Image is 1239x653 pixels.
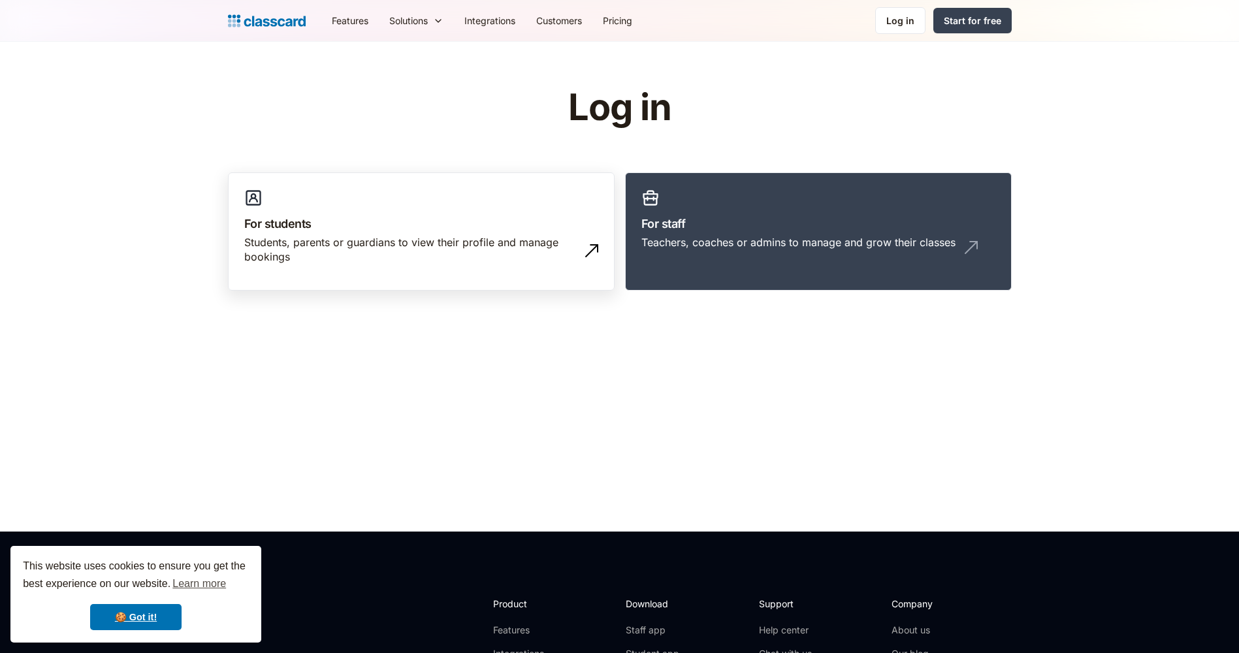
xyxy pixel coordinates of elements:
[892,624,978,637] a: About us
[892,597,978,611] h2: Company
[244,235,572,264] div: Students, parents or guardians to view their profile and manage bookings
[933,8,1012,33] a: Start for free
[592,6,643,35] a: Pricing
[412,88,827,128] h1: Log in
[641,235,956,249] div: Teachers, coaches or admins to manage and grow their classes
[244,215,598,232] h3: For students
[10,546,261,643] div: cookieconsent
[493,624,563,637] a: Features
[23,558,249,594] span: This website uses cookies to ensure you get the best experience on our website.
[228,12,306,30] a: home
[454,6,526,35] a: Integrations
[526,6,592,35] a: Customers
[886,14,914,27] div: Log in
[321,6,379,35] a: Features
[875,7,925,34] a: Log in
[759,597,812,611] h2: Support
[493,597,563,611] h2: Product
[379,6,454,35] div: Solutions
[170,574,228,594] a: learn more about cookies
[759,624,812,637] a: Help center
[944,14,1001,27] div: Start for free
[641,215,995,232] h3: For staff
[90,604,182,630] a: dismiss cookie message
[626,624,679,637] a: Staff app
[228,172,615,291] a: For studentsStudents, parents or guardians to view their profile and manage bookings
[626,597,679,611] h2: Download
[389,14,428,27] div: Solutions
[625,172,1012,291] a: For staffTeachers, coaches or admins to manage and grow their classes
